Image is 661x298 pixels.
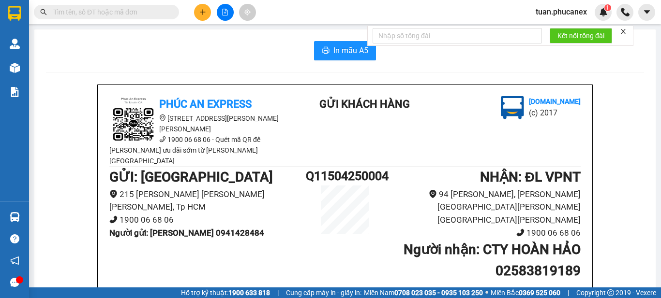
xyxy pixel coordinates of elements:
[217,4,234,21] button: file-add
[10,256,19,265] span: notification
[501,96,524,119] img: logo.jpg
[384,227,581,240] li: 1900 06 68 06
[109,113,284,134] li: [STREET_ADDRESS][PERSON_NAME][PERSON_NAME]
[286,287,361,298] span: Cung cấp máy in - giấy in:
[306,167,384,185] h1: Q11504250004
[529,107,581,119] li: (c) 2017
[277,287,279,298] span: |
[10,63,20,73] img: warehouse-icon
[384,188,581,227] li: 94 [PERSON_NAME], [PERSON_NAME][GEOGRAPHIC_DATA][PERSON_NAME][GEOGRAPHIC_DATA][PERSON_NAME]
[314,41,376,60] button: printerIn mẫu A5
[643,8,651,16] span: caret-down
[244,9,251,15] span: aim
[109,188,306,213] li: 215 [PERSON_NAME] [PERSON_NAME] [PERSON_NAME], Tp HCM
[109,228,264,238] b: Người gửi : [PERSON_NAME] 0941428484
[109,215,118,224] span: phone
[109,134,284,166] li: 1900 06 68 06 - Quét mã QR để [PERSON_NAME] ưu đãi sớm từ [PERSON_NAME][GEOGRAPHIC_DATA]
[621,8,630,16] img: phone-icon
[109,96,158,144] img: logo.jpg
[159,136,166,142] span: phone
[10,278,19,287] span: message
[491,287,560,298] span: Miền Bắc
[606,4,609,11] span: 1
[485,291,488,295] span: ⚪️
[109,169,273,185] b: GỬI : [GEOGRAPHIC_DATA]
[364,287,483,298] span: Miền Nam
[404,241,581,279] b: Người nhận : CTY HOÀN HẢO 02583819189
[599,8,608,16] img: icon-new-feature
[8,6,21,21] img: logo-vxr
[557,30,604,41] span: Kết nối tổng đài
[373,28,542,43] input: Nhập số tổng đài
[322,46,330,56] span: printer
[10,39,20,49] img: warehouse-icon
[568,287,569,298] span: |
[194,4,211,21] button: plus
[109,213,306,227] li: 1900 06 68 06
[10,87,20,97] img: solution-icon
[228,289,270,297] strong: 1900 633 818
[638,4,655,21] button: caret-down
[394,289,483,297] strong: 0708 023 035 - 0935 103 250
[109,190,118,198] span: environment
[519,289,560,297] strong: 0369 525 060
[199,9,206,15] span: plus
[528,6,595,18] span: tuan.phucanex
[607,289,614,296] span: copyright
[604,4,611,11] sup: 1
[550,28,612,43] button: Kết nối tổng đài
[222,9,228,15] span: file-add
[159,98,252,110] b: Phúc An Express
[480,169,581,185] b: NHẬN : ĐL VPNT
[40,9,47,15] span: search
[53,7,167,17] input: Tìm tên, số ĐT hoặc mã đơn
[159,114,166,121] span: environment
[319,98,410,110] b: Gửi khách hàng
[333,44,368,57] span: In mẫu A5
[429,190,437,198] span: environment
[620,28,627,35] span: close
[10,234,19,243] span: question-circle
[10,212,20,222] img: warehouse-icon
[181,287,270,298] span: Hỗ trợ kỹ thuật:
[516,228,525,237] span: phone
[529,98,581,105] b: [DOMAIN_NAME]
[239,4,256,21] button: aim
